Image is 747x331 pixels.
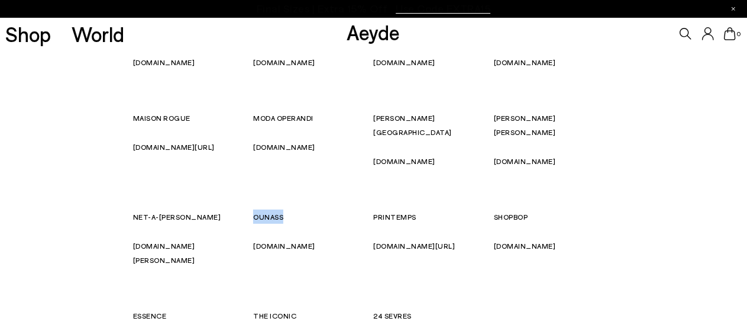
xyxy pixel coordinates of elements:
[374,242,455,250] a: [DOMAIN_NAME][URL]
[737,30,740,37] font: 0
[374,157,436,165] a: [DOMAIN_NAME]
[494,213,528,221] font: SHOPBOP
[374,58,436,66] a: [DOMAIN_NAME]
[253,114,313,122] font: MODA OPERANDI
[72,21,124,46] font: World
[253,143,315,151] a: [DOMAIN_NAME]
[133,242,195,264] a: [DOMAIN_NAME][PERSON_NAME]
[133,58,195,66] a: [DOMAIN_NAME]
[5,21,51,46] font: Shop
[494,114,556,136] font: [PERSON_NAME] [PERSON_NAME]
[133,114,190,122] font: MAISON ROGUE
[724,27,736,40] a: 0
[253,242,315,250] a: [DOMAIN_NAME]
[72,24,124,44] a: World
[494,242,556,250] a: [DOMAIN_NAME]
[133,311,167,320] font: ESSENCE
[5,24,51,44] a: Shop
[133,143,215,151] a: [DOMAIN_NAME][URL]
[374,213,417,221] font: PRINTEMPS
[347,20,400,44] a: Aeyde
[374,114,452,136] font: [PERSON_NAME][GEOGRAPHIC_DATA]
[133,213,221,221] font: NET-A-[PERSON_NAME]
[253,311,296,320] font: THE ICONIC
[494,58,556,66] a: [DOMAIN_NAME]
[253,213,283,221] font: OUNASS
[396,4,490,14] span: Navigate to /collections/ss25-final-sizes
[253,58,315,66] a: [DOMAIN_NAME]
[494,157,556,165] a: [DOMAIN_NAME]
[257,2,387,15] font: Final Sizes | Extra 15% Off
[396,2,490,15] font: Use Code EXTRA15
[374,311,412,320] font: 24 SEVRES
